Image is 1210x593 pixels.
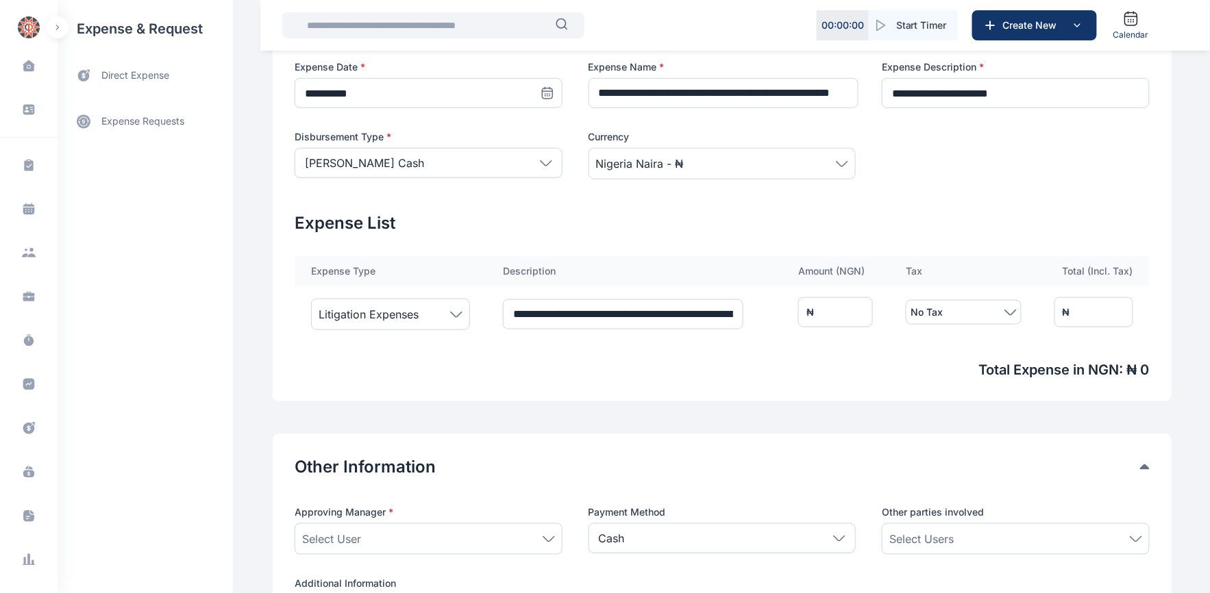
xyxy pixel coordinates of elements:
[295,505,393,519] span: Approving Manager
[58,105,233,138] a: expense requests
[822,18,864,32] p: 00 : 00 : 00
[295,60,563,74] label: Expense Date
[882,505,984,519] span: Other parties involved
[869,10,958,40] button: Start Timer
[1108,5,1155,46] a: Calendar
[305,155,424,171] p: [PERSON_NAME] Cash
[295,130,563,144] label: Disbursement Type
[486,256,782,286] th: Description
[295,456,1140,478] button: Other Information
[58,94,233,138] div: expense requests
[596,155,684,172] span: Nigeria Naira - ₦
[1063,305,1070,319] div: ₦
[889,531,954,547] span: Select Users
[295,212,1150,234] h2: Expense List
[295,577,856,590] label: Additional Information
[295,360,1150,379] span: Total Expense in NGN : ₦ 0
[58,58,233,94] a: direct expense
[911,304,943,320] span: No Tax
[889,256,1037,286] th: Tax
[589,505,856,519] label: Payment Method
[972,10,1097,40] button: Create New
[319,306,419,323] span: Litigation Expenses
[896,18,947,32] span: Start Timer
[295,256,486,286] th: Expense Type
[599,530,625,546] p: Cash
[1113,29,1149,40] span: Calendar
[782,256,889,286] th: Amount ( NGN )
[589,60,856,74] label: Expense Name
[589,130,630,144] span: Currency
[1038,256,1150,286] th: Total (Incl. Tax)
[302,531,361,547] span: Select User
[882,60,1150,74] label: Expense Description
[998,18,1069,32] span: Create New
[295,456,1150,478] div: Other Information
[101,68,169,83] span: direct expense
[806,305,814,319] div: ₦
